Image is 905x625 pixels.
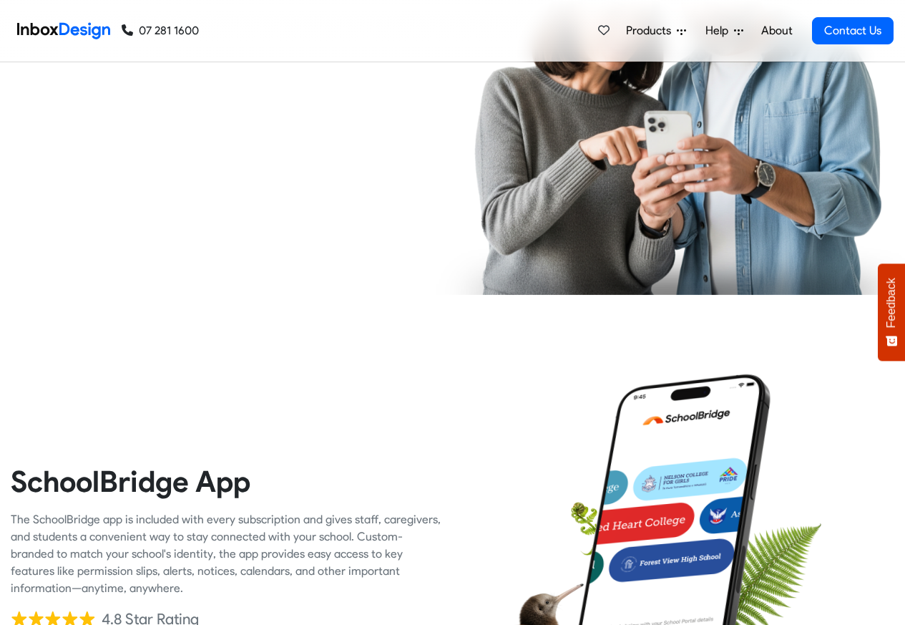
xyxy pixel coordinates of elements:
a: Products [620,16,692,45]
div: The SchoolBridge app is included with every subscription and gives staff, caregivers, and student... [11,511,442,597]
a: About [757,16,796,45]
a: 07 281 1600 [122,22,199,39]
span: Help [705,22,734,39]
a: Contact Us [812,17,894,44]
span: Feedback [885,278,898,328]
button: Feedback - Show survey [878,263,905,361]
heading: SchoolBridge App [11,463,442,500]
a: Help [700,16,749,45]
span: Products [626,22,677,39]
